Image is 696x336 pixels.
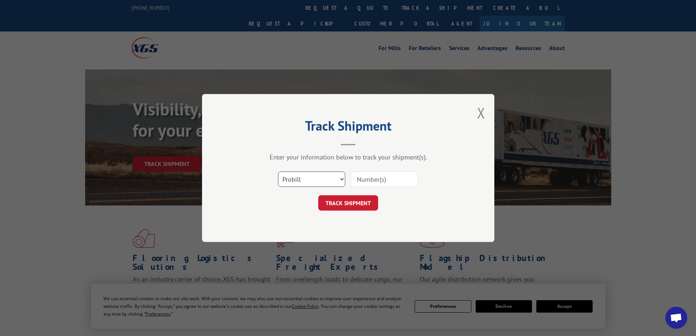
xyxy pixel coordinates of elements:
[351,171,418,187] input: Number(s)
[318,195,378,211] button: TRACK SHIPMENT
[239,121,458,135] h2: Track Shipment
[477,103,485,122] button: Close modal
[665,307,687,329] div: Open chat
[239,153,458,161] div: Enter your information below to track your shipment(s).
